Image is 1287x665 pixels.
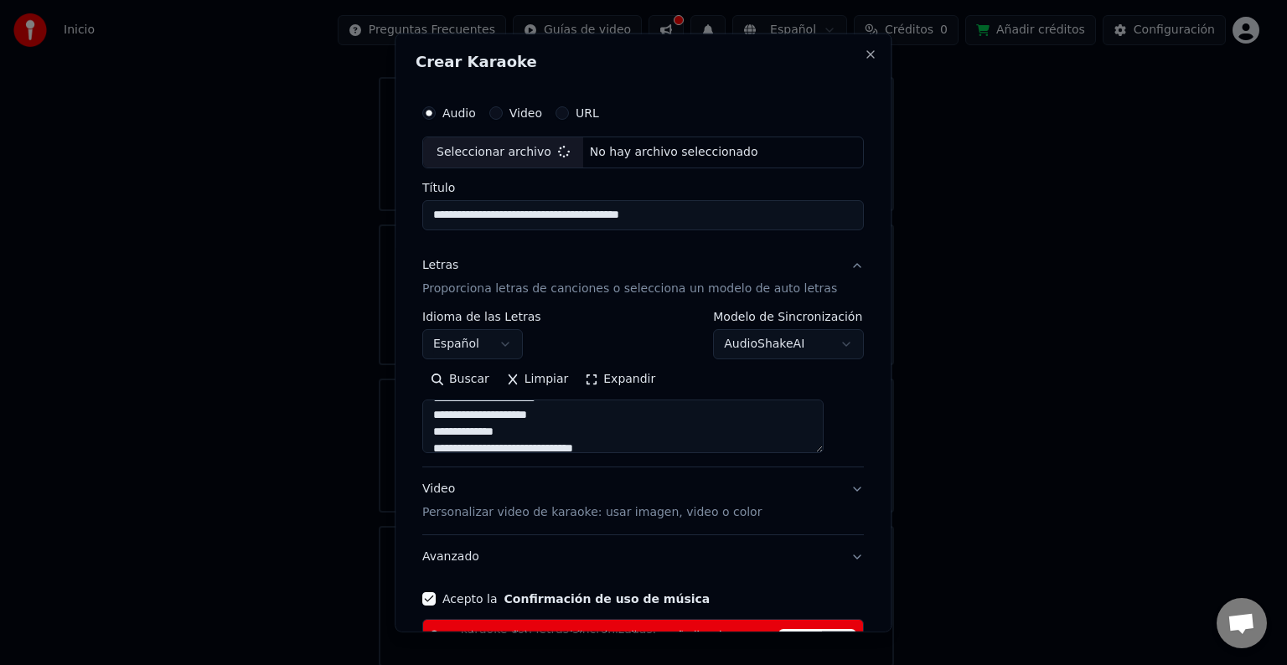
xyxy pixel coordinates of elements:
span: Actualizar [778,629,857,647]
label: Acepto la [442,593,710,605]
p: Personalizar video de karaoke: usar imagen, video o color [422,504,762,521]
label: Video [509,107,542,119]
button: Avanzado [422,535,864,579]
h2: Crear Karaoke [416,54,871,70]
label: Título [422,182,864,193]
div: LetrasProporciona letras de canciones o selecciona un modelo de auto letras [422,311,864,467]
button: VideoPersonalizar video de karaoke: usar imagen, video o color [422,467,864,534]
label: URL [576,107,599,119]
label: Idioma de las Letras [422,311,541,322]
button: LetrasProporciona letras de canciones o selecciona un modelo de auto letras [422,244,864,311]
button: Limpiar [498,366,576,393]
span: No tienes suficientes créditos, haz clic para añadir más [450,630,728,643]
button: Acepto la [504,593,711,605]
p: Proporciona letras de canciones o selecciona un modelo de auto letras [422,281,837,297]
div: Letras [422,257,458,274]
button: Expandir [577,366,664,393]
label: Audio [442,107,476,119]
button: Buscar [422,366,498,393]
div: Video [422,481,762,521]
div: No hay archivo seleccionado [583,144,765,161]
div: Seleccionar archivo [423,137,583,168]
label: Modelo de Sincronización [714,311,865,322]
